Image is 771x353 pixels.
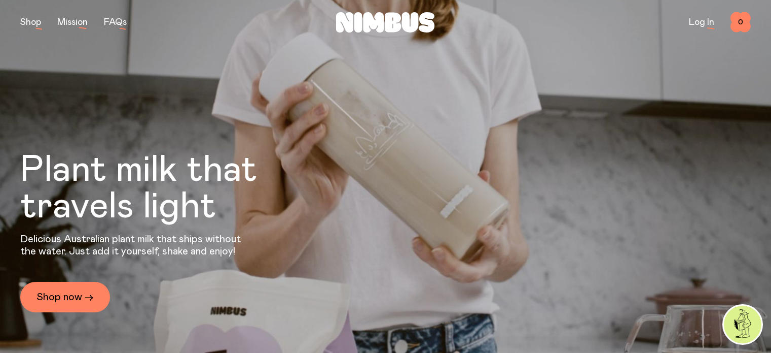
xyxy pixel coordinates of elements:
[20,233,247,258] p: Delicious Australian plant milk that ships without the water. Just add it yourself, shake and enjoy!
[20,152,312,225] h1: Plant milk that travels light
[57,18,88,27] a: Mission
[724,306,761,343] img: agent
[104,18,127,27] a: FAQs
[730,12,751,33] button: 0
[20,282,110,312] a: Shop now →
[689,18,714,27] a: Log In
